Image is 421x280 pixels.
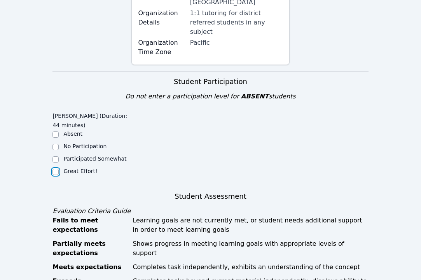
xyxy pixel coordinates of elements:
label: No Participation [63,143,107,149]
div: Shows progress in meeting learning goals with appropriate levels of support [133,239,368,258]
h3: Student Assessment [52,191,368,202]
div: Do not enter a participation level for students [52,92,368,101]
div: Fails to meet expectations [52,216,128,234]
label: Organization Details [138,9,185,27]
div: 1:1 tutoring for district referred students in any subject [190,9,283,37]
label: Absent [63,131,82,137]
div: Meets expectations [52,262,128,272]
span: ABSENT [241,93,269,100]
label: Participated Somewhat [63,156,126,162]
label: Organization Time Zone [138,38,185,57]
div: Learning goals are not currently met, or student needs additional support in order to meet learni... [133,216,368,234]
label: Great Effort! [63,168,97,174]
div: Pacific [190,38,283,47]
div: Completes task independently, exhibits an understanding of the concept [133,262,368,272]
div: Partially meets expectations [52,239,128,258]
div: Evaluation Criteria Guide [52,206,368,216]
h3: Student Participation [52,76,368,87]
legend: [PERSON_NAME] (Duration: 44 minutes) [52,109,131,130]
